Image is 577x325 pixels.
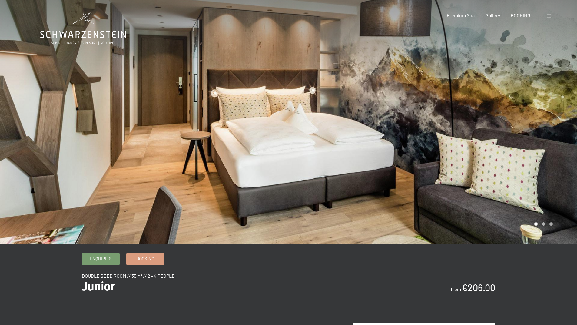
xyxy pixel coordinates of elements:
[82,279,115,293] span: Junior
[511,12,530,18] a: BOOKING
[462,282,495,293] b: €206.00
[82,253,119,265] a: Enquiries
[486,12,500,18] a: Gallery
[127,253,164,265] a: Booking
[82,273,175,279] span: double beed room // 35 m² // 2 - 4 People
[136,256,154,262] span: Booking
[447,12,475,18] a: Premium Spa
[451,286,461,292] span: from
[90,256,112,262] span: Enquiries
